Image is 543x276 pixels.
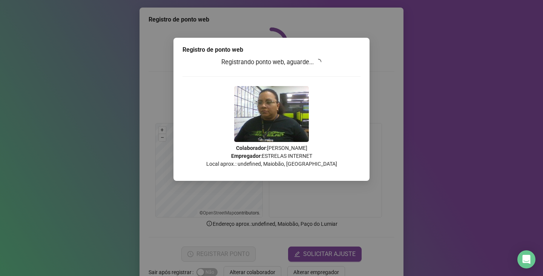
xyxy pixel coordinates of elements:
img: 2Q== [234,86,309,142]
p: : [PERSON_NAME] : ESTRELAS INTERNET Local aprox.: undefined, Maiobão, [GEOGRAPHIC_DATA] [183,144,360,168]
h3: Registrando ponto web, aguarde... [183,57,360,67]
strong: Empregador [231,153,261,159]
strong: Colaborador [236,145,266,151]
div: Registro de ponto web [183,45,360,54]
div: Open Intercom Messenger [517,250,535,268]
span: loading [315,59,321,65]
